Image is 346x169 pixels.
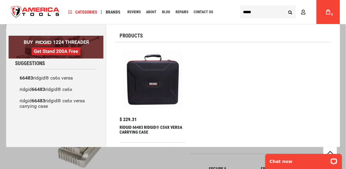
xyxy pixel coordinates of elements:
a: 66483ridgid® cs6x versa [15,72,97,84]
a: Contact Us [191,8,216,16]
a: Reviews [125,8,143,16]
a: Repairs [173,8,191,16]
a: ridgid66483ridgid® cs6x versa carrying case [15,95,97,112]
a: store logo [6,1,64,23]
span: Categories [68,10,97,14]
a: Brands [103,8,123,16]
span: Brands [106,10,120,14]
b: 66483 [20,75,33,81]
a: ridgid66483ridgid® cs6x [15,84,97,95]
span: Suggestions [15,61,45,66]
img: RIDGID 66483 RIDGID® CS6X VERSA CARRYING CASE [123,50,183,110]
span: $ 229.31 [120,117,137,122]
img: America Tools [6,1,64,23]
span: About [146,10,157,14]
a: Blog [159,8,173,16]
iframe: LiveChat chat widget [261,150,346,169]
span: Products [120,33,143,38]
a: About [143,8,159,16]
span: Blog [162,10,170,14]
button: Search [285,6,296,18]
span: Reviews [127,10,141,14]
b: 66483 [32,98,45,104]
div: RIDGID 66483 RIDGID® CS6X VERSA CARRYING CASE [120,125,186,139]
span: 0 [331,13,333,16]
span: Contact Us [194,10,213,14]
b: 66483 [32,86,45,92]
img: BOGO: Buy RIDGID® 1224 Threader, Get Stand 200A Free! [8,36,104,59]
a: BOGO: Buy RIDGID® 1224 Threader, Get Stand 200A Free! [8,36,104,40]
span: Repairs [176,10,188,14]
a: RIDGID 66483 RIDGID® CS6X VERSA CARRYING CASE $ 229.31 RIDGID 66483 RIDGID® CS6X VERSA CARRYING CASE [120,47,186,142]
a: Categories [66,8,100,16]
